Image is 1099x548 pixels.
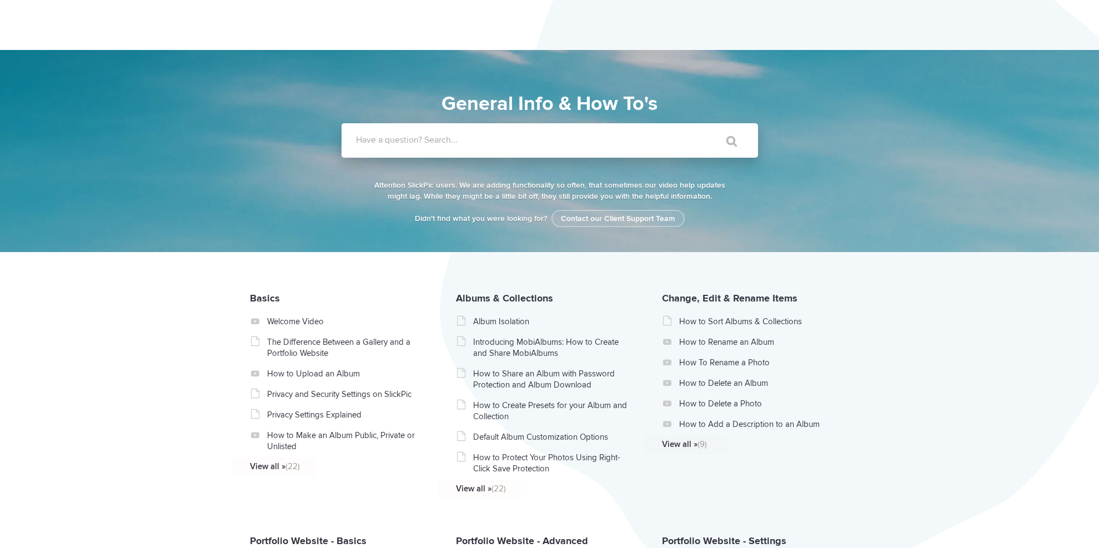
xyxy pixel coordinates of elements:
a: How to Rename an Album [679,336,836,348]
a: View all »(22) [456,483,613,494]
a: Default Album Customization Options [473,431,630,443]
a: Basics [250,292,280,304]
a: How to Create Presets for your Album and Collection [473,400,630,422]
p: Attention SlickPic users. We are adding functionality so often, that sometimes our video help upd... [372,180,727,202]
a: Change, Edit & Rename Items [662,292,797,304]
h1: General Info & How To's [292,89,808,119]
a: How to Add a Description to an Album [679,419,836,430]
a: Album Isolation [473,316,630,327]
a: Portfolio Website - Basics [250,535,367,547]
input:  [703,128,750,154]
a: How to Protect Your Photos Using Right-Click Save Protection [473,452,630,474]
a: The Difference Between a Gallery and a Portfolio Website [267,336,424,359]
a: How to Delete an Album [679,378,836,389]
a: Welcome Video [267,316,424,327]
a: Introducing MobiAlbums: How to Create and Share MobiAlbums [473,336,630,359]
label: Have a question? Search... [356,134,772,145]
a: View all »(22) [250,461,407,472]
a: How To Rename a Photo [679,357,836,368]
a: How to Sort Albums & Collections [679,316,836,327]
a: How to Make an Album Public, Private or Unlisted [267,430,424,452]
a: How to Delete a Photo [679,398,836,409]
a: Portfolio Website - Settings [662,535,786,547]
a: Privacy and Security Settings on SlickPic [267,389,424,400]
a: View all »(9) [662,439,819,450]
a: How to Upload an Album [267,368,424,379]
p: Didn't find what you were looking for? [372,213,727,224]
a: Contact our Client Support Team [551,210,685,227]
a: Privacy Settings Explained [267,409,424,420]
a: How to Share an Album with Password Protection and Album Download [473,368,630,390]
a: Albums & Collections [456,292,553,304]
